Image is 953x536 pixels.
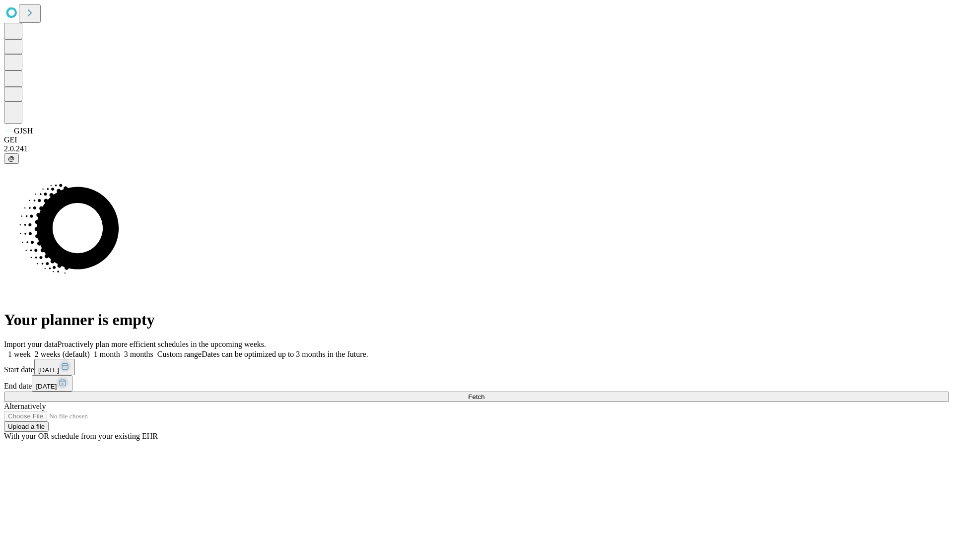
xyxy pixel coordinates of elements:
button: [DATE] [34,359,75,375]
button: Upload a file [4,421,49,432]
span: 1 week [8,350,31,358]
span: GJSH [14,127,33,135]
span: With your OR schedule from your existing EHR [4,432,158,440]
div: 2.0.241 [4,144,949,153]
button: @ [4,153,19,164]
span: Fetch [468,393,484,401]
div: GEI [4,135,949,144]
span: Custom range [157,350,202,358]
span: Proactively plan more efficient schedules in the upcoming weeks. [58,340,266,348]
span: 2 weeks (default) [35,350,90,358]
span: 3 months [124,350,153,358]
span: Dates can be optimized up to 3 months in the future. [202,350,368,358]
div: End date [4,375,949,392]
span: [DATE] [38,366,59,374]
span: [DATE] [36,383,57,390]
div: Start date [4,359,949,375]
button: Fetch [4,392,949,402]
h1: Your planner is empty [4,311,949,329]
span: @ [8,155,15,162]
span: Alternatively [4,402,46,410]
span: 1 month [94,350,120,358]
span: Import your data [4,340,58,348]
button: [DATE] [32,375,72,392]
